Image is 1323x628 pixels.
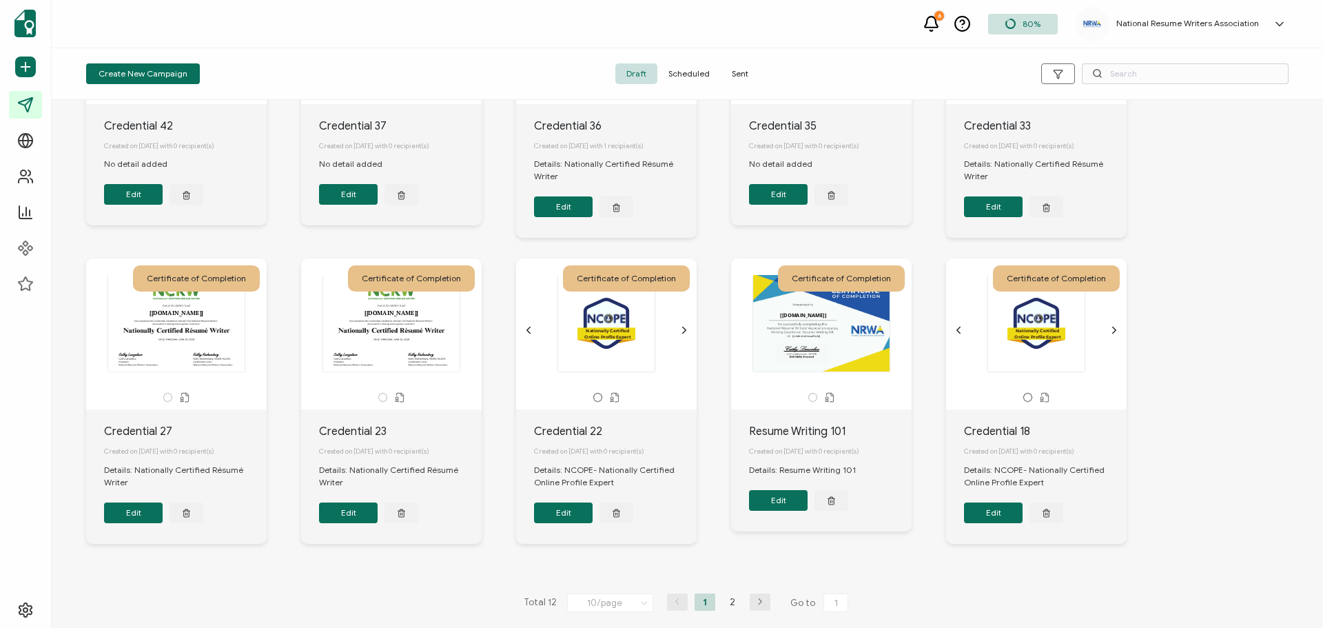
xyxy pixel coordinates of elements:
[319,464,482,489] div: Details: Nationally Certified Résumé Writer
[319,503,378,523] button: Edit
[964,440,1127,463] div: Created on [DATE] with 0 recipient(s)
[953,325,964,336] ion-icon: chevron back outline
[964,134,1127,158] div: Created on [DATE] with 0 recipient(s)
[721,63,759,84] span: Sent
[749,440,912,463] div: Created on [DATE] with 0 recipient(s)
[657,63,721,84] span: Scheduled
[749,118,912,134] div: Credential 35
[319,134,482,158] div: Created on [DATE] with 0 recipient(s)
[104,503,163,523] button: Edit
[534,464,697,489] div: Details: NCOPE- Nationally Certified Online Profile Expert
[534,134,697,158] div: Created on [DATE] with 1 recipient(s)
[104,184,163,205] button: Edit
[534,158,697,183] div: Details: Nationally Certified Résumé Writer
[1082,63,1289,84] input: Search
[934,11,944,21] div: 6
[567,594,653,612] input: Select
[104,134,267,158] div: Created on [DATE] with 0 recipient(s)
[749,464,870,476] div: Details: Resume Writing 101
[749,423,912,440] div: Resume Writing 101
[99,70,187,78] span: Create New Campaign
[104,423,267,440] div: Credential 27
[1023,19,1040,29] span: 80%
[534,118,697,134] div: Credential 36
[778,265,905,292] div: Certificate of Completion
[133,265,260,292] div: Certificate of Completion
[964,158,1127,183] div: Details: Nationally Certified Résumé Writer
[86,63,200,84] button: Create New Campaign
[534,196,593,217] button: Edit
[749,134,912,158] div: Created on [DATE] with 0 recipient(s)
[964,118,1127,134] div: Credential 33
[319,440,482,463] div: Created on [DATE] with 0 recipient(s)
[104,464,267,489] div: Details: Nationally Certified Résumé Writer
[523,325,534,336] ion-icon: chevron back outline
[348,265,475,292] div: Certificate of Completion
[534,423,697,440] div: Credential 22
[790,594,851,613] span: Go to
[722,594,743,611] li: 2
[964,423,1127,440] div: Credential 18
[563,265,690,292] div: Certificate of Completion
[1082,19,1102,29] img: 3a89a5ed-4ea7-4659-bfca-9cf609e766a4.png
[749,158,826,170] div: No detail added
[964,503,1023,523] button: Edit
[1116,19,1259,28] h5: National Resume Writers Association
[679,325,690,336] ion-icon: chevron forward outline
[319,118,482,134] div: Credential 37
[104,440,267,463] div: Created on [DATE] with 0 recipient(s)
[534,440,697,463] div: Created on [DATE] with 0 recipient(s)
[964,196,1023,217] button: Edit
[524,594,557,613] span: Total 12
[104,158,181,170] div: No detail added
[319,184,378,205] button: Edit
[319,423,482,440] div: Credential 23
[1109,325,1120,336] ion-icon: chevron forward outline
[749,184,808,205] button: Edit
[14,10,36,37] img: sertifier-logomark-colored.svg
[534,503,593,523] button: Edit
[749,490,808,511] button: Edit
[1254,562,1323,628] iframe: Chat Widget
[695,594,715,611] li: 1
[993,265,1120,292] div: Certificate of Completion
[964,464,1127,489] div: Details: NCOPE- Nationally Certified Online Profile Expert
[319,158,396,170] div: No detail added
[104,118,267,134] div: Credential 42
[615,63,657,84] span: Draft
